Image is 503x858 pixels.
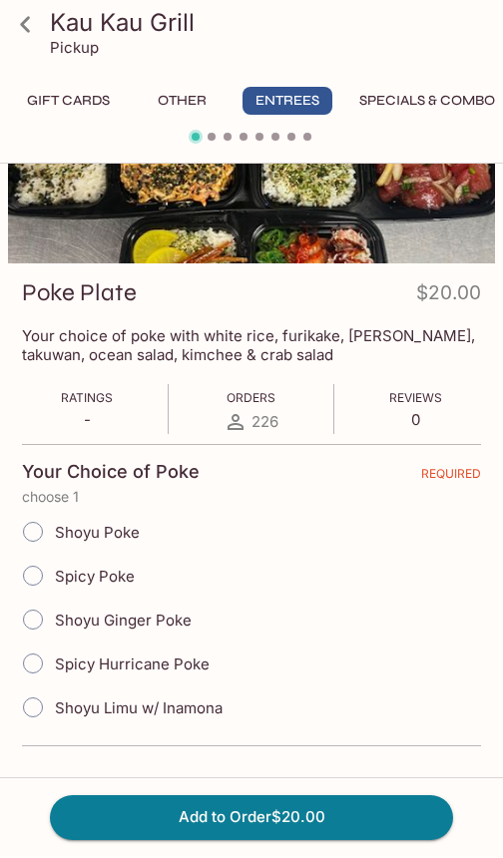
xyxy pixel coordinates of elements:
span: Shoyu Ginger Poke [55,612,192,631]
p: - [61,411,113,430]
h3: Kau Kau Grill [50,8,487,39]
span: Orders [227,391,275,406]
p: Pickup [50,39,99,58]
span: Spicy Hurricane Poke [55,655,210,674]
h4: Your Choice of Poke [22,462,200,484]
button: Add to Order$20.00 [50,796,452,840]
span: Reviews [389,391,442,406]
button: Gift Cards [16,88,121,116]
span: Shoyu Poke [55,524,140,543]
button: Entrees [243,88,332,116]
button: Other [137,88,227,116]
span: Shoyu Limu w/ Inamona [55,699,223,718]
p: 0 [389,411,442,430]
p: Your choice of poke with white rice, furikake, [PERSON_NAME], takuwan, ocean salad, kimchee & cra... [22,327,481,365]
span: 226 [251,413,278,432]
p: choose 1 [22,490,481,506]
span: Ratings [61,391,113,406]
h4: $20.00 [416,278,481,317]
span: Spicy Poke [55,568,135,587]
span: REQUIRED [421,467,481,490]
h3: Poke Plate [22,278,137,309]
